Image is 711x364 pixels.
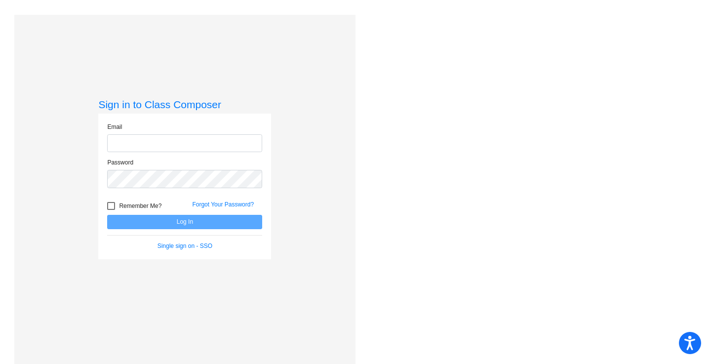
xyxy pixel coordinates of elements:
[107,215,262,229] button: Log In
[107,158,133,167] label: Password
[98,98,271,111] h3: Sign in to Class Composer
[192,201,254,208] a: Forgot Your Password?
[107,122,122,131] label: Email
[158,243,212,249] a: Single sign on - SSO
[119,200,161,212] span: Remember Me?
